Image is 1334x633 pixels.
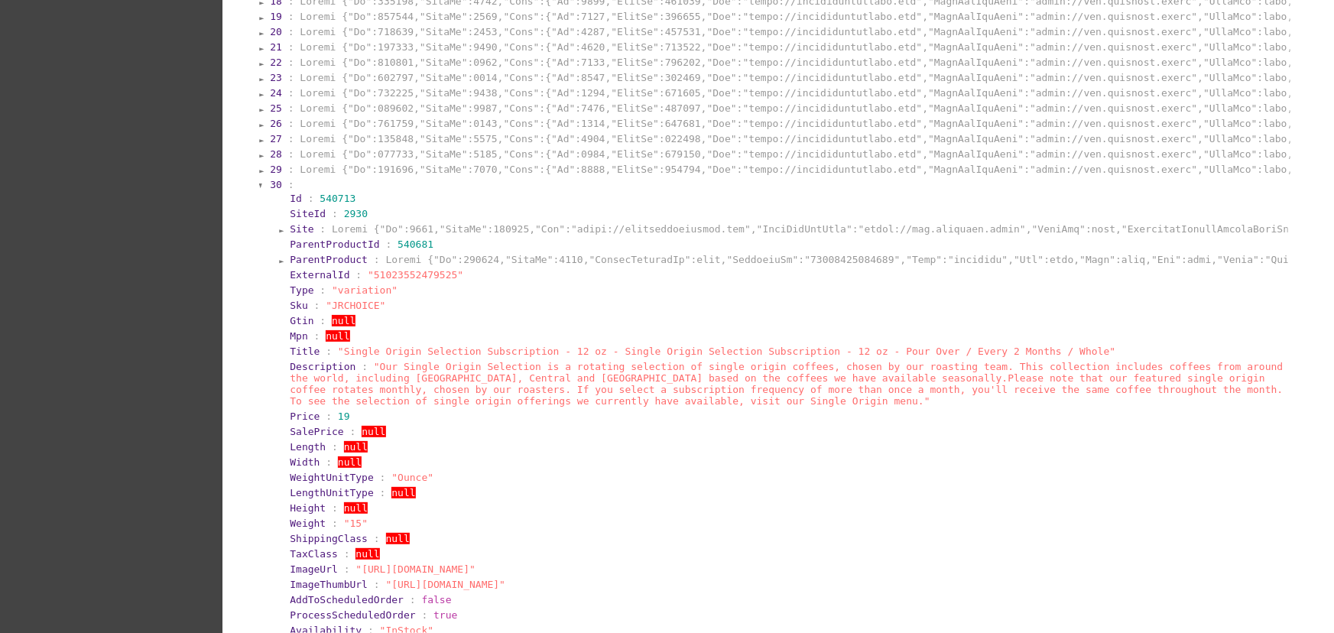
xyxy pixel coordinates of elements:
span: Height [290,502,326,514]
span: : [288,57,294,68]
span: null [362,426,385,437]
span: LengthUnitType [290,487,374,498]
span: : [288,179,294,190]
span: : [374,533,380,544]
span: : [288,102,294,114]
span: SalePrice [290,426,343,437]
span: : [410,594,416,605]
span: null [391,487,415,498]
span: : [355,269,362,281]
span: true [433,609,457,621]
span: Price [290,411,320,422]
span: : [344,563,350,575]
span: "15" [344,518,368,529]
span: null [386,533,410,544]
span: 2930 [344,208,368,219]
span: WeightUnitType [290,472,374,483]
span: 24 [270,87,282,99]
span: : [288,72,294,83]
span: : [314,300,320,311]
span: : [288,87,294,99]
span: "Ounce" [391,472,433,483]
span: false [422,594,452,605]
span: : [422,609,428,621]
span: Title [290,346,320,357]
span: 23 [270,72,282,83]
span: : [320,315,326,326]
span: null [355,548,379,560]
span: : [308,193,314,204]
span: Site [290,223,313,235]
span: 22 [270,57,282,68]
span: 27 [270,133,282,144]
span: : [332,208,338,219]
span: : [350,426,356,437]
span: 25 [270,102,282,114]
span: 30 [270,179,282,190]
span: : [332,518,338,529]
span: : [332,502,338,514]
span: Weight [290,518,326,529]
span: null [338,456,362,468]
span: "Single Origin Selection Subscription - 12 oz - Single Origin Selection Subscription - 12 oz - Po... [338,346,1115,357]
span: ExternalId [290,269,349,281]
span: "[URL][DOMAIN_NAME]" [355,563,476,575]
span: : [288,133,294,144]
span: : [320,223,326,235]
span: Sku [290,300,307,311]
span: : [380,472,386,483]
span: 540681 [398,239,433,250]
span: ParentProduct [290,254,368,265]
span: null [332,315,355,326]
span: ImageThumbUrl [290,579,368,590]
span: : [374,254,380,265]
span: TaxClass [290,548,338,560]
span: 540713 [320,193,355,204]
span: : [326,456,332,468]
span: null [326,330,349,342]
span: "51023552479525" [368,269,463,281]
span: "JRCHOICE" [326,300,385,311]
span: : [332,441,338,453]
span: Gtin [290,315,313,326]
span: 19 [338,411,350,422]
span: : [288,148,294,160]
span: Type [290,284,313,296]
span: ProcessScheduledOrder [290,609,415,621]
span: : [362,361,368,372]
span: 21 [270,41,282,53]
span: : [320,284,326,296]
span: : [374,579,380,590]
span: : [386,239,392,250]
span: : [288,26,294,37]
span: ShippingClass [290,533,368,544]
span: : [380,487,386,498]
span: : [288,164,294,175]
span: Mpn [290,330,307,342]
span: Description [290,361,355,372]
span: : [344,548,350,560]
span: "[URL][DOMAIN_NAME]" [386,579,506,590]
span: : [326,346,332,357]
span: : [326,411,332,422]
span: : [314,330,320,342]
span: "variation" [332,284,398,296]
span: : [288,41,294,53]
span: null [344,502,368,514]
span: 28 [270,148,282,160]
span: "Our Single Origin Selection is a rotating selection of single origin coffees, chosen by our roas... [290,361,1283,407]
span: ImageUrl [290,563,338,575]
span: Width [290,456,320,468]
span: SiteId [290,208,326,219]
span: null [344,441,368,453]
span: 29 [270,164,282,175]
span: 19 [270,11,282,22]
span: : [288,118,294,129]
span: Length [290,441,326,453]
span: 20 [270,26,282,37]
span: 26 [270,118,282,129]
span: ParentProductId [290,239,379,250]
span: AddToScheduledOrder [290,594,404,605]
span: : [288,11,294,22]
span: Id [290,193,302,204]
